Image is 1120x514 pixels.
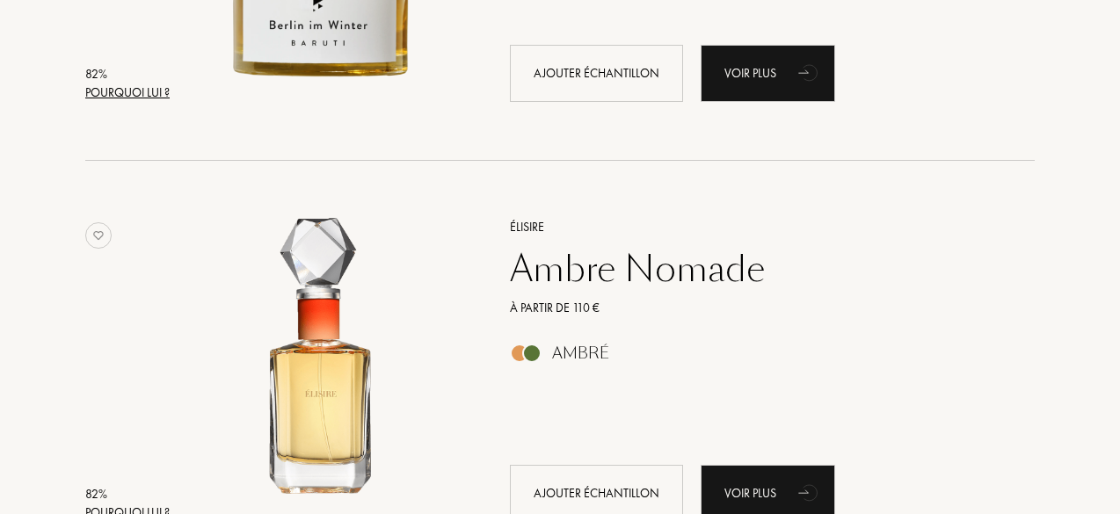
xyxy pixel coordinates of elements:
a: Voir plusanimation [701,45,835,102]
img: Ambre Nomade Élisire [176,215,469,508]
div: Ambré [552,344,609,363]
div: 82 % [85,485,170,503]
a: Élisire [497,218,1009,236]
a: Ambré [497,349,1009,367]
a: À partir de 110 € [497,299,1009,317]
div: Pourquoi lui ? [85,83,170,102]
img: no_like_p.png [85,222,112,249]
div: animation [792,474,827,510]
div: Voir plus [701,45,835,102]
div: 82 % [85,65,170,83]
a: Ambre Nomade [497,248,1009,290]
div: Ajouter échantillon [510,45,683,102]
div: animation [792,54,827,90]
